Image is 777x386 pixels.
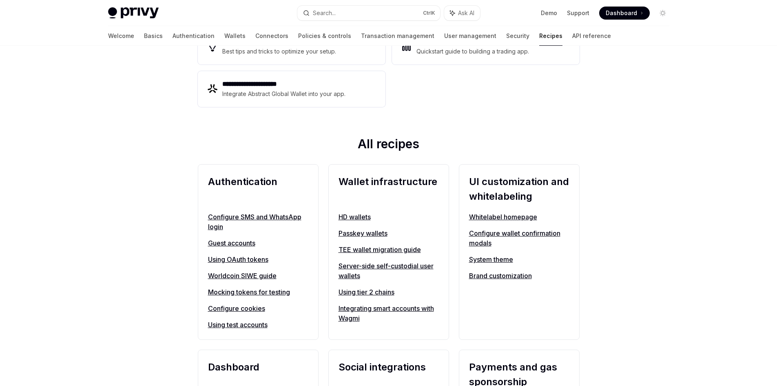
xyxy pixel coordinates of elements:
[222,47,337,56] div: Best tips and tricks to optimize your setup.
[339,174,439,204] h2: Wallet infrastructure
[208,303,308,313] a: Configure cookies
[339,261,439,281] a: Server-side self-custodial user wallets
[224,26,246,46] a: Wallets
[469,271,569,281] a: Brand customization
[198,136,580,154] h2: All recipes
[255,26,288,46] a: Connectors
[222,89,346,99] div: Integrate Abstract Global Wallet into your app.
[506,26,529,46] a: Security
[656,7,669,20] button: Toggle dark mode
[567,9,589,17] a: Support
[108,7,159,19] img: light logo
[541,9,557,17] a: Demo
[208,174,308,204] h2: Authentication
[572,26,611,46] a: API reference
[469,212,569,222] a: Whitelabel homepage
[444,6,480,20] button: Ask AI
[208,254,308,264] a: Using OAuth tokens
[423,10,435,16] span: Ctrl K
[339,245,439,254] a: TEE wallet migration guide
[469,174,569,204] h2: UI customization and whitelabeling
[339,212,439,222] a: HD wallets
[173,26,215,46] a: Authentication
[208,271,308,281] a: Worldcoin SIWE guide
[313,8,336,18] div: Search...
[599,7,650,20] a: Dashboard
[361,26,434,46] a: Transaction management
[208,212,308,232] a: Configure SMS and WhatsApp login
[339,303,439,323] a: Integrating smart accounts with Wagmi
[539,26,562,46] a: Recipes
[339,287,439,297] a: Using tier 2 chains
[108,26,134,46] a: Welcome
[606,9,637,17] span: Dashboard
[298,26,351,46] a: Policies & controls
[458,9,474,17] span: Ask AI
[208,287,308,297] a: Mocking tokens for testing
[339,228,439,238] a: Passkey wallets
[416,47,529,56] div: Quickstart guide to building a trading app.
[444,26,496,46] a: User management
[469,254,569,264] a: System theme
[208,320,308,330] a: Using test accounts
[469,228,569,248] a: Configure wallet confirmation modals
[297,6,440,20] button: Search...CtrlK
[144,26,163,46] a: Basics
[208,238,308,248] a: Guest accounts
